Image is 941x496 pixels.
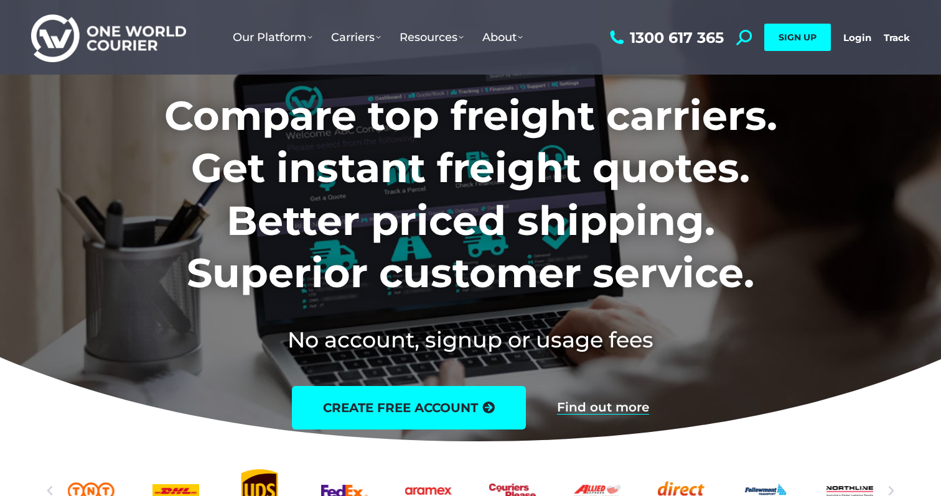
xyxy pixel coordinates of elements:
[482,30,523,44] span: About
[233,30,312,44] span: Our Platform
[473,18,532,57] a: About
[557,401,649,415] a: Find out more
[331,30,381,44] span: Carriers
[82,324,859,355] h2: No account, signup or usage fees
[400,30,464,44] span: Resources
[31,12,186,63] img: One World Courier
[390,18,473,57] a: Resources
[607,30,724,45] a: 1300 617 365
[82,90,859,300] h1: Compare top freight carriers. Get instant freight quotes. Better priced shipping. Superior custom...
[292,386,526,429] a: create free account
[322,18,390,57] a: Carriers
[843,32,871,44] a: Login
[884,32,910,44] a: Track
[779,32,817,43] span: SIGN UP
[764,24,831,51] a: SIGN UP
[223,18,322,57] a: Our Platform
